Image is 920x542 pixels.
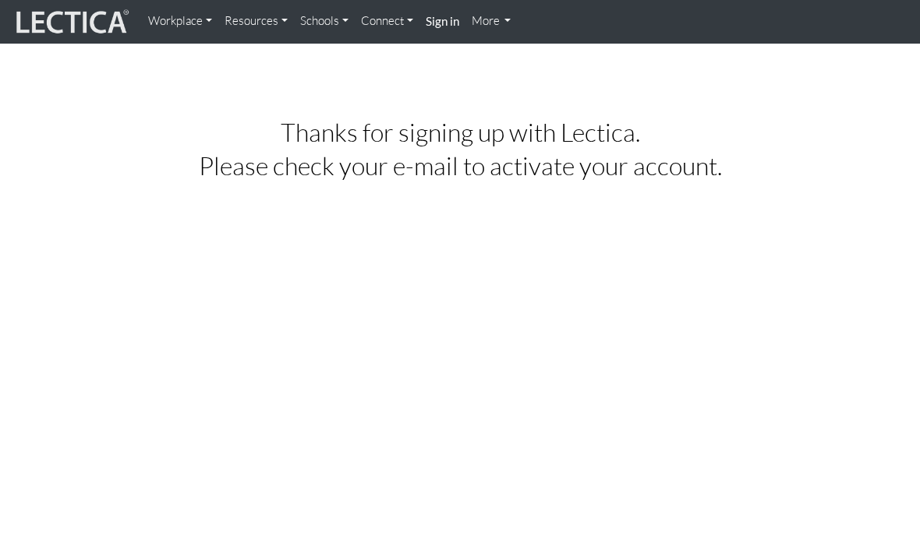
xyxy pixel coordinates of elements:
[419,6,465,37] a: Sign in
[165,152,755,179] h2: Please check your e-mail to activate your account.
[142,6,218,37] a: Workplace
[465,6,518,37] a: More
[294,6,355,37] a: Schools
[218,6,294,37] a: Resources
[12,7,129,37] img: lecticalive
[426,14,459,28] strong: Sign in
[165,118,755,146] h2: Thanks for signing up with Lectica.
[355,6,419,37] a: Connect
